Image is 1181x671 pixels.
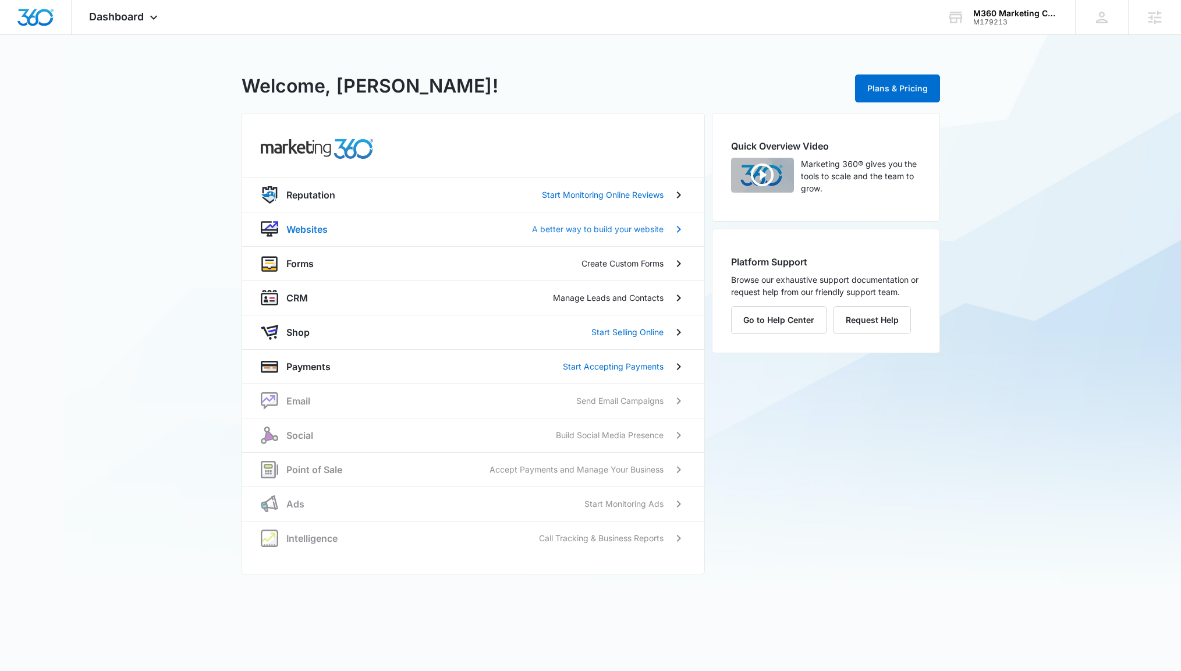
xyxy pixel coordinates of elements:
button: Go to Help Center [731,306,827,334]
button: Request Help [834,306,911,334]
p: Reputation [286,188,335,202]
p: Ads [286,497,304,511]
img: payments [261,358,278,375]
p: Websites [286,222,328,236]
img: common.products.marketing.title [261,139,374,159]
a: websiteWebsitesA better way to build your website [242,212,704,246]
p: Payments [286,360,331,374]
img: website [261,221,278,238]
p: Intelligence [286,531,338,545]
img: pos [261,461,278,478]
p: Start Monitoring Online Reviews [542,189,664,201]
a: paymentsPaymentsStart Accepting Payments [242,349,704,384]
p: Start Accepting Payments [563,360,664,372]
p: Start Monitoring Ads [584,498,664,510]
img: social [261,427,278,444]
p: Accept Payments and Manage Your Business [490,463,664,475]
a: socialSocialBuild Social Media Presence [242,418,704,452]
p: Shop [286,325,310,339]
a: adsAdsStart Monitoring Ads [242,487,704,521]
img: ads [261,495,278,513]
a: Request Help [834,315,911,325]
a: crmCRMManage Leads and Contacts [242,281,704,315]
a: Go to Help Center [731,315,834,325]
p: Start Selling Online [591,326,664,338]
span: Dashboard [89,10,144,23]
p: Social [286,428,313,442]
a: formsFormsCreate Custom Forms [242,246,704,281]
p: Send Email Campaigns [576,395,664,407]
p: Build Social Media Presence [556,429,664,441]
img: Quick Overview Video [731,158,794,193]
a: posPoint of SaleAccept Payments and Manage Your Business [242,452,704,487]
h2: Quick Overview Video [731,139,921,153]
p: Browse our exhaustive support documentation or request help from our friendly support team. [731,274,921,298]
a: intelligenceIntelligenceCall Tracking & Business Reports [242,521,704,555]
a: reputationReputationStart Monitoring Online Reviews [242,177,704,212]
div: account id [973,18,1058,26]
img: intelligence [261,530,278,547]
a: shopAppShopStart Selling Online [242,315,704,349]
img: nurture [261,392,278,410]
p: Create Custom Forms [581,257,664,269]
p: Manage Leads and Contacts [553,292,664,304]
button: Plans & Pricing [855,74,940,102]
p: Marketing 360® gives you the tools to scale and the team to grow. [801,158,921,194]
p: A better way to build your website [532,223,664,235]
p: Point of Sale [286,463,342,477]
p: Call Tracking & Business Reports [539,532,664,544]
div: account name [973,9,1058,18]
h1: Welcome, [PERSON_NAME]! [242,72,498,100]
p: Email [286,394,310,408]
p: Forms [286,257,314,271]
h2: Platform Support [731,255,921,269]
img: crm [261,289,278,307]
a: nurtureEmailSend Email Campaigns [242,384,704,418]
a: Plans & Pricing [855,83,940,93]
p: CRM [286,291,308,305]
img: shopApp [261,324,278,341]
img: reputation [261,186,278,204]
img: forms [261,255,278,272]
